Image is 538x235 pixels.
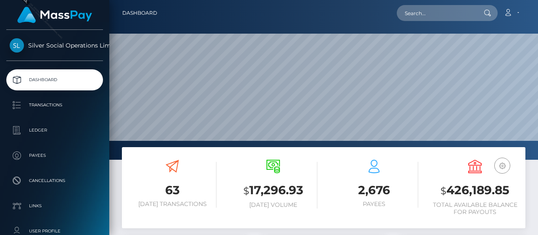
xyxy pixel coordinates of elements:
h3: 426,189.85 [431,182,519,199]
a: Cancellations [6,170,103,191]
p: Ledger [10,124,100,137]
h6: [DATE] Transactions [128,201,216,208]
small: $ [440,185,446,197]
p: Dashboard [10,74,100,86]
p: Links [10,200,100,212]
a: Dashboard [122,4,157,22]
input: Search... [397,5,476,21]
a: Payees [6,145,103,166]
h3: 2,676 [330,182,418,198]
a: Links [6,195,103,217]
a: Transactions [6,95,103,116]
a: Dashboard [6,69,103,90]
p: Payees [10,149,100,162]
a: Ledger [6,120,103,141]
img: MassPay Logo [17,7,92,23]
h3: 63 [128,182,216,198]
small: $ [243,185,249,197]
h6: Total Available Balance for Payouts [431,201,519,216]
p: Cancellations [10,174,100,187]
img: Silver Social Operations Limited [10,38,24,53]
h3: 17,296.93 [229,182,317,199]
span: Silver Social Operations Limited [6,42,103,49]
h6: Payees [330,201,418,208]
h6: [DATE] Volume [229,201,317,209]
p: Transactions [10,99,100,111]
